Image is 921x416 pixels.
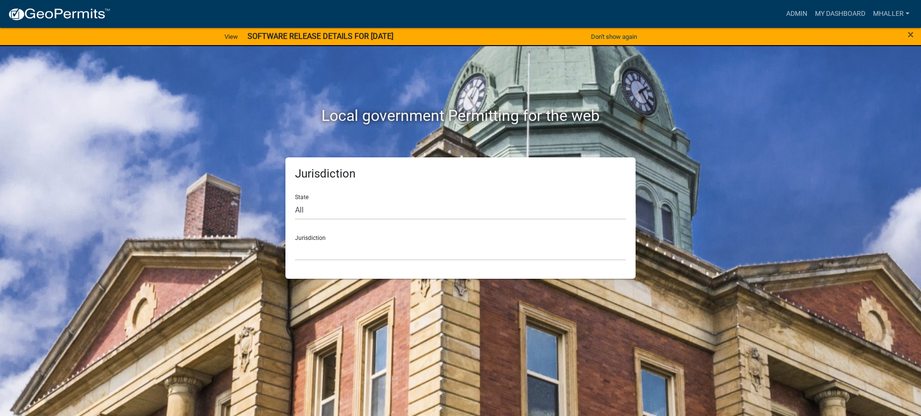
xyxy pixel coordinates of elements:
a: mhaller [869,5,913,23]
span: × [908,28,914,41]
a: Admin [782,5,811,23]
a: View [221,29,242,45]
button: Don't show again [587,29,641,45]
h5: Jurisdiction [295,167,626,181]
strong: SOFTWARE RELEASE DETAILS FOR [DATE] [248,32,393,41]
a: My Dashboard [811,5,869,23]
h2: Local government Permitting for the web [194,107,727,125]
button: Close [908,29,914,40]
